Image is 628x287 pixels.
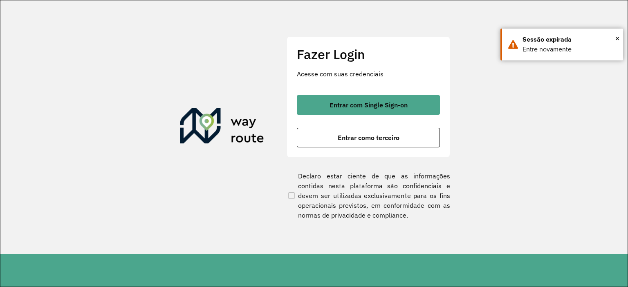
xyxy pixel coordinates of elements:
button: button [297,95,440,115]
label: Declaro estar ciente de que as informações contidas nesta plataforma são confidenciais e devem se... [287,171,450,220]
button: Close [615,32,619,44]
div: Entre novamente [523,44,617,54]
div: Sessão expirada [523,35,617,44]
span: Entrar com Single Sign-on [330,102,408,108]
img: Roteirizador AmbevTech [180,108,264,147]
p: Acesse com suas credenciais [297,69,440,79]
span: Entrar como terceiro [338,134,399,141]
h2: Fazer Login [297,47,440,62]
span: × [615,32,619,44]
button: button [297,128,440,147]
